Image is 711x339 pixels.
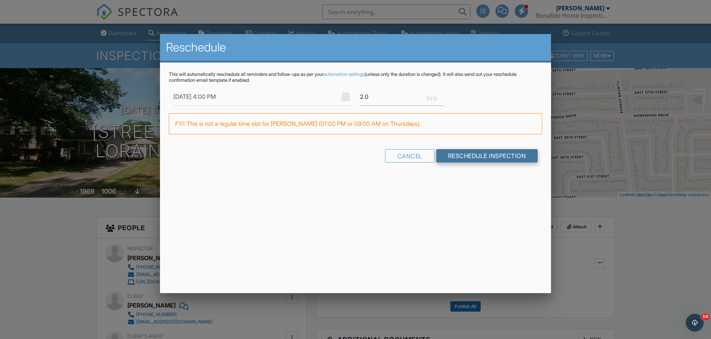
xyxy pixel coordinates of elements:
span: 10 [701,314,710,320]
input: Reschedule Inspection [436,149,538,162]
div: Cancel [385,149,435,162]
div: FYI: This is not a regular time slot for [PERSON_NAME] (01:00 PM or 09:00 AM on Thursdays). [169,113,542,134]
p: This will automatically reschedule all reminders and follow-ups as per your (unless only the dura... [169,71,542,83]
h2: Reschedule [166,40,545,55]
a: automation settings [324,71,365,77]
iframe: Intercom live chat [686,314,704,332]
